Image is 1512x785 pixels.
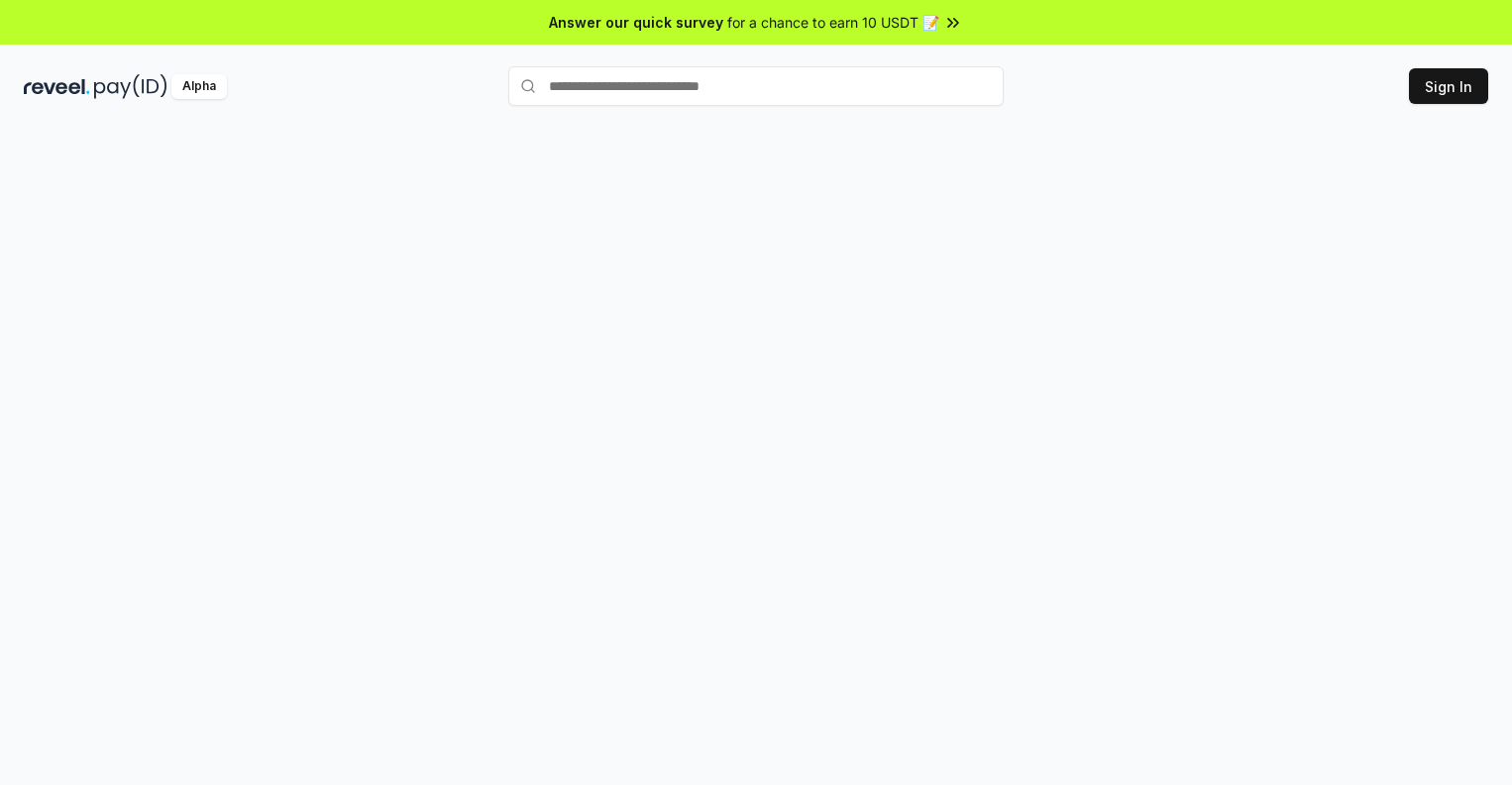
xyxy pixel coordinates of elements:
[1409,68,1488,104] button: Sign In
[171,74,227,99] div: Alpha
[94,74,167,99] img: pay_id
[24,74,90,99] img: reveel_dark
[549,12,723,33] span: Answer our quick survey
[727,12,939,33] span: for a chance to earn 10 USDT 📝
